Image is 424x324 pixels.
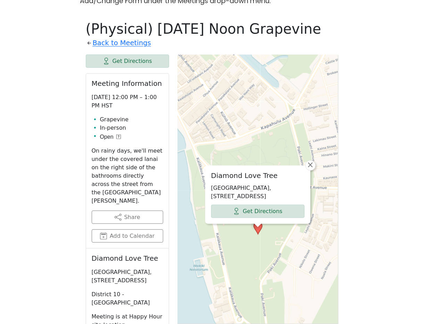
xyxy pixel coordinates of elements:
span: Open [100,133,114,141]
h2: Diamond Love Tree [211,171,305,180]
a: Get Directions [211,205,305,218]
a: Close popup [305,160,316,171]
h1: (Physical) [DATE] Noon Grapevine [86,21,339,37]
button: Add to Calendar [92,229,163,243]
h2: Diamond Love Tree [92,254,163,262]
p: District 10 - [GEOGRAPHIC_DATA] [92,290,163,307]
li: In-person [100,124,163,132]
li: Grapevine [100,115,163,124]
p: [GEOGRAPHIC_DATA], [STREET_ADDRESS] [211,184,305,201]
button: Open [100,133,121,141]
a: Back to Meetings [93,37,151,49]
h2: Meeting Information [92,79,163,88]
p: [DATE] 12:00 PM – 1:00 PM HST [92,93,163,110]
p: On rainy days, we'll meet under the covered lanai on the right side of the bathrooms directly acr... [92,147,163,205]
p: [GEOGRAPHIC_DATA], [STREET_ADDRESS] [92,268,163,285]
span: × [307,161,314,169]
button: Share [92,211,163,224]
a: Get Directions [86,55,169,68]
